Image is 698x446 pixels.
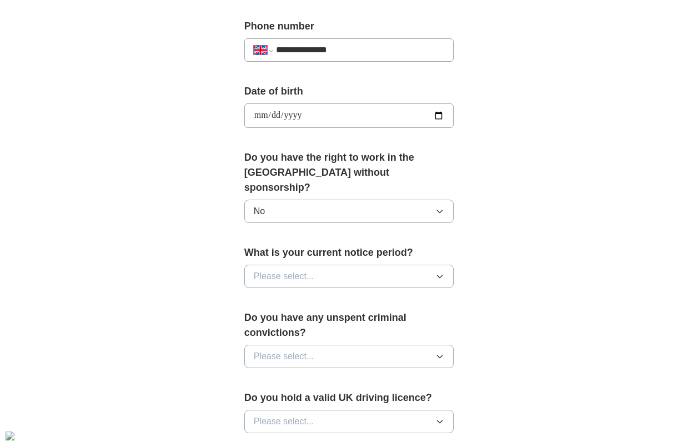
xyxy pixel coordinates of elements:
[6,432,14,440] div: Cookie consent button
[244,84,454,99] label: Date of birth
[244,150,454,195] label: Do you have the right to work in the [GEOGRAPHIC_DATA] without sponsorship?
[254,350,314,363] span: Please select...
[244,345,454,368] button: Please select...
[244,200,454,223] button: No
[244,245,454,260] label: What is your current notice period?
[244,19,454,34] label: Phone number
[244,390,454,405] label: Do you hold a valid UK driving licence?
[244,265,454,288] button: Please select...
[244,310,454,340] label: Do you have any unspent criminal convictions?
[254,415,314,428] span: Please select...
[6,432,14,440] img: Cookie%20settings
[254,270,314,283] span: Please select...
[244,410,454,433] button: Please select...
[254,205,265,218] span: No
